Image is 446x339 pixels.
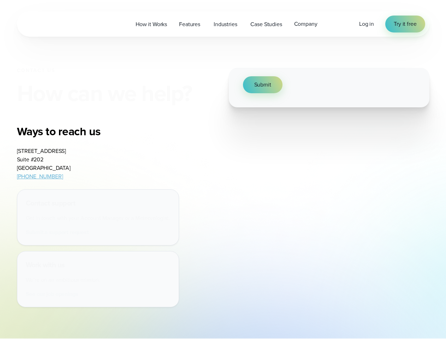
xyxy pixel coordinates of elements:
span: Try it free [394,20,416,28]
a: How it Works [130,17,173,31]
h3: Ways to reach us [17,124,182,138]
a: Log in [359,20,374,28]
a: [PHONE_NUMBER] [17,172,63,180]
span: Industries [214,20,237,29]
span: Company [294,20,317,28]
span: Submit [254,81,271,89]
span: Case Studies [250,20,282,29]
button: Submit [243,76,283,93]
span: How it Works [136,20,167,29]
span: Features [179,20,200,29]
a: Case Studies [244,17,288,31]
address: [STREET_ADDRESS] Suite #202 [GEOGRAPHIC_DATA] [17,147,71,181]
a: Try it free [385,16,425,32]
